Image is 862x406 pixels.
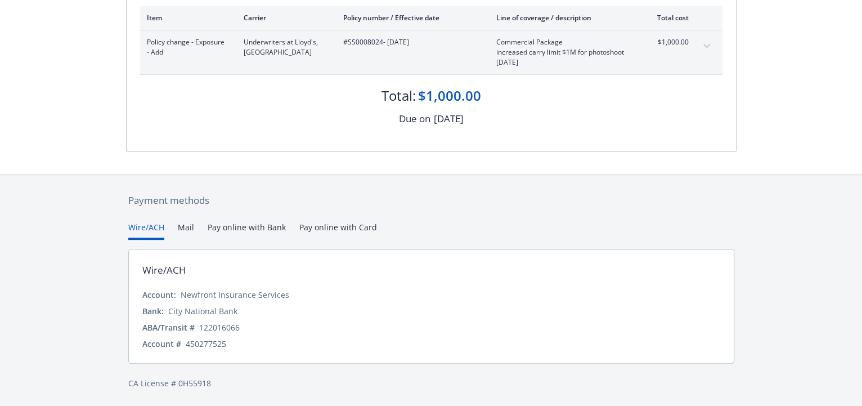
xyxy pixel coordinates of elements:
button: Wire/ACH [128,221,164,240]
div: Account: [142,289,176,301]
div: 450277525 [186,338,226,350]
div: Carrier [244,13,325,23]
div: Payment methods [128,193,734,208]
span: Policy change - Exposure - Add [147,37,226,57]
div: Wire/ACH [142,263,186,278]
div: Policy number / Effective date [343,13,478,23]
span: Commercial Package [496,37,628,47]
div: Total cost [646,13,689,23]
div: Due on [399,111,430,126]
div: Line of coverage / description [496,13,628,23]
button: Mail [178,221,194,240]
button: Pay online with Bank [208,221,286,240]
div: Bank: [142,305,164,317]
div: ABA/Transit # [142,322,195,333]
div: Newfront Insurance Services [181,289,289,301]
span: Underwriters at Lloyd's, [GEOGRAPHIC_DATA] [244,37,325,57]
div: CA License # 0H55918 [128,377,734,389]
div: Item [147,13,226,23]
span: $1,000.00 [646,37,689,47]
div: [DATE] [434,111,464,126]
div: Total: [381,86,416,105]
span: Commercial Packageincreased carry limit $1M for photoshoot [DATE] [496,37,628,68]
button: Pay online with Card [299,221,377,240]
span: increased carry limit $1M for photoshoot [DATE] [496,47,628,68]
div: Account # [142,338,181,350]
span: #SS0008024 - [DATE] [343,37,478,47]
button: expand content [698,37,716,55]
div: Policy change - Exposure - AddUnderwriters at Lloyd's, [GEOGRAPHIC_DATA]#SS0008024- [DATE]Commerc... [140,30,722,74]
div: $1,000.00 [418,86,481,105]
div: City National Bank [168,305,237,317]
div: 122016066 [199,322,240,333]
